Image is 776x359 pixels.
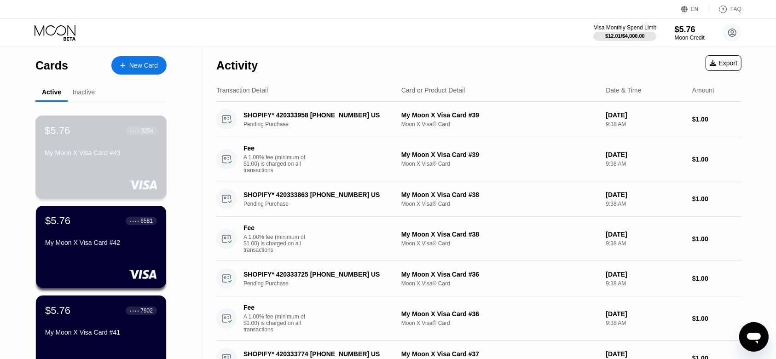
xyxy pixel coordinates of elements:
[606,151,684,158] div: [DATE]
[692,235,741,243] div: $1.00
[401,111,599,119] div: My Moon X Visa Card #39
[692,275,741,282] div: $1.00
[42,88,61,96] div: Active
[606,310,684,318] div: [DATE]
[45,215,70,227] div: $5.76
[692,116,741,123] div: $1.00
[243,154,313,174] div: A 1.00% fee (minimum of $1.00) is charged on all transactions
[141,127,153,134] div: 3254
[216,261,741,296] div: SHOPIFY* 420333725 [PHONE_NUMBER] USPending PurchaseMy Moon X Visa Card #36Moon X Visa® Card[DATE...
[401,350,599,358] div: My Moon X Visa Card #37
[243,201,403,207] div: Pending Purchase
[216,59,258,72] div: Activity
[243,111,392,119] div: SHOPIFY* 420333958 [PHONE_NUMBER] US
[681,5,709,14] div: EN
[111,56,167,75] div: New Card
[243,271,392,278] div: SHOPIFY* 420333725 [PHONE_NUMBER] US
[401,280,599,287] div: Moon X Visa® Card
[216,87,268,94] div: Transaction Detail
[36,116,166,198] div: $5.76● ● ● ●3254My Moon X Visa Card #43
[130,309,139,312] div: ● ● ● ●
[45,125,70,137] div: $5.76
[401,271,599,278] div: My Moon X Visa Card #36
[606,271,684,278] div: [DATE]
[606,191,684,198] div: [DATE]
[710,59,737,67] div: Export
[216,296,741,341] div: FeeA 1.00% fee (minimum of $1.00) is charged on all transactionsMy Moon X Visa Card #36Moon X Vis...
[243,313,313,333] div: A 1.00% fee (minimum of $1.00) is charged on all transactions
[401,161,599,167] div: Moon X Visa® Card
[594,24,656,31] div: Visa Monthly Spend Limit
[401,151,599,158] div: My Moon X Visa Card #39
[45,149,157,156] div: My Moon X Visa Card #43
[606,320,684,326] div: 9:38 AM
[45,239,157,246] div: My Moon X Visa Card #42
[73,88,95,96] div: Inactive
[243,121,403,127] div: Pending Purchase
[691,6,699,12] div: EN
[606,121,684,127] div: 9:38 AM
[675,25,705,35] div: $5.76
[243,145,308,152] div: Fee
[401,240,599,247] div: Moon X Visa® Card
[130,220,139,222] div: ● ● ● ●
[36,206,166,288] div: $5.76● ● ● ●6581My Moon X Visa Card #42
[709,5,741,14] div: FAQ
[243,350,392,358] div: SHOPIFY* 420333774 [PHONE_NUMBER] US
[606,231,684,238] div: [DATE]
[401,87,465,94] div: Card or Product Detail
[739,322,769,352] iframe: Button to launch messaging window
[140,218,153,224] div: 6581
[692,195,741,203] div: $1.00
[243,224,308,232] div: Fee
[243,280,403,287] div: Pending Purchase
[243,191,392,198] div: SHOPIFY* 420333863 [PHONE_NUMBER] US
[675,25,705,41] div: $5.76Moon Credit
[606,240,684,247] div: 9:38 AM
[243,304,308,311] div: Fee
[130,129,139,132] div: ● ● ● ●
[606,280,684,287] div: 9:38 AM
[692,87,714,94] div: Amount
[606,350,684,358] div: [DATE]
[594,24,656,41] div: Visa Monthly Spend Limit$12.01/$4,000.00
[401,191,599,198] div: My Moon X Visa Card #38
[401,121,599,127] div: Moon X Visa® Card
[45,305,70,317] div: $5.76
[401,310,599,318] div: My Moon X Visa Card #36
[606,87,641,94] div: Date & Time
[606,111,684,119] div: [DATE]
[45,329,157,336] div: My Moon X Visa Card #41
[606,161,684,167] div: 9:38 AM
[675,35,705,41] div: Moon Credit
[216,137,741,181] div: FeeA 1.00% fee (minimum of $1.00) is charged on all transactionsMy Moon X Visa Card #39Moon X Vis...
[401,201,599,207] div: Moon X Visa® Card
[216,181,741,217] div: SHOPIFY* 420333863 [PHONE_NUMBER] USPending PurchaseMy Moon X Visa Card #38Moon X Visa® Card[DATE...
[216,102,741,137] div: SHOPIFY* 420333958 [PHONE_NUMBER] USPending PurchaseMy Moon X Visa Card #39Moon X Visa® Card[DATE...
[730,6,741,12] div: FAQ
[401,231,599,238] div: My Moon X Visa Card #38
[216,217,741,261] div: FeeA 1.00% fee (minimum of $1.00) is charged on all transactionsMy Moon X Visa Card #38Moon X Vis...
[129,62,158,69] div: New Card
[706,55,741,71] div: Export
[605,33,645,39] div: $12.01 / $4,000.00
[606,201,684,207] div: 9:38 AM
[692,156,741,163] div: $1.00
[140,307,153,314] div: 7902
[35,59,68,72] div: Cards
[692,315,741,322] div: $1.00
[401,320,599,326] div: Moon X Visa® Card
[243,234,313,253] div: A 1.00% fee (minimum of $1.00) is charged on all transactions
